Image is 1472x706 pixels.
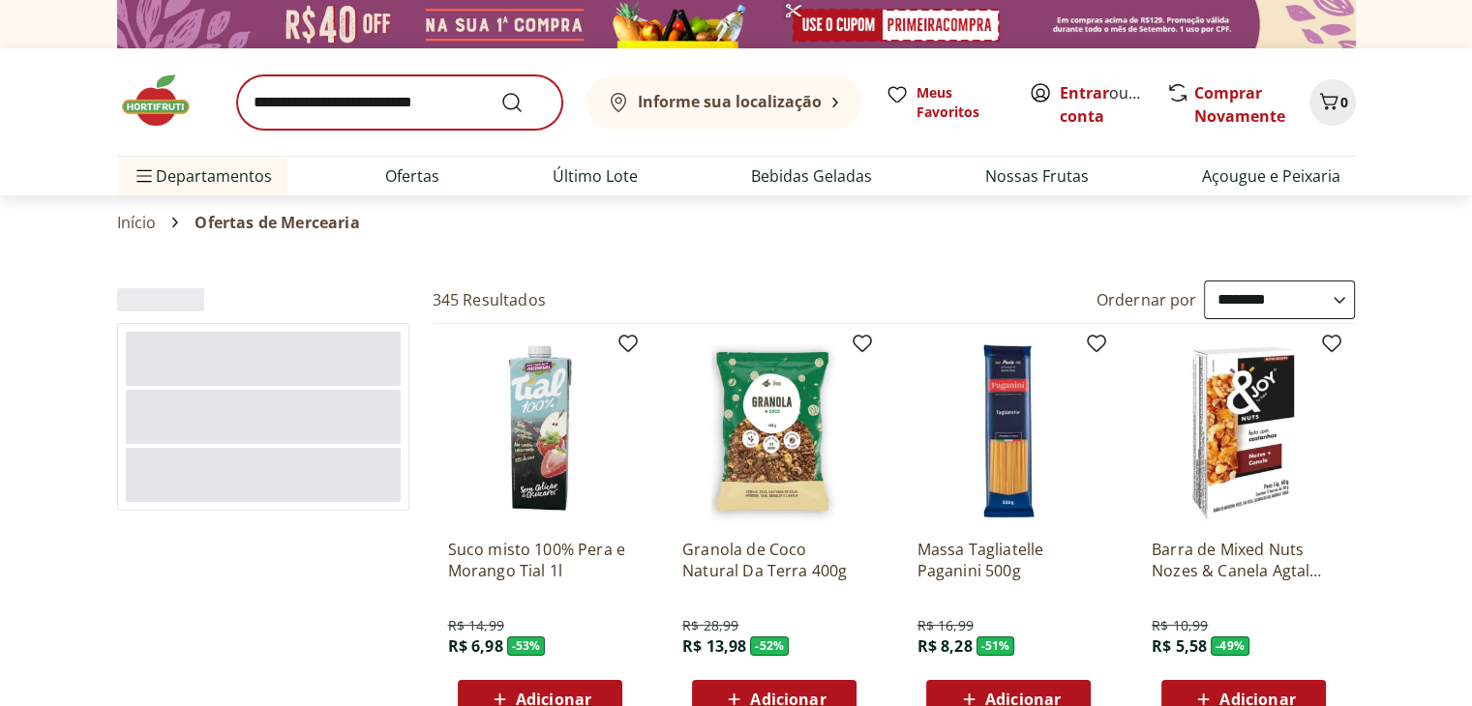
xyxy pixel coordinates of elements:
a: Ofertas [385,164,439,188]
img: Suco misto 100% Pera e Morango Tial 1l [448,339,632,523]
span: R$ 13,98 [682,635,746,657]
span: ou [1060,81,1146,128]
img: Granola de Coco Natural Da Terra 400g [682,339,866,523]
span: R$ 14,99 [448,616,504,635]
a: Último Lote [553,164,638,188]
span: R$ 5,58 [1152,635,1207,657]
a: Nossas Frutas [985,164,1089,188]
button: Carrinho [1309,79,1356,126]
span: Meus Favoritos [916,83,1006,122]
a: Açougue e Peixaria [1202,164,1340,188]
span: R$ 8,28 [916,635,972,657]
span: 0 [1340,93,1348,111]
button: Menu [133,153,156,199]
span: R$ 6,98 [448,635,503,657]
span: R$ 10,99 [1152,616,1208,635]
img: Barra de Mixed Nuts Nozes & Canela Agtal 60g [1152,339,1336,523]
button: Submit Search [500,91,547,114]
img: Massa Tagliatelle Paganini 500g [916,339,1100,523]
input: search [237,75,562,130]
img: Hortifruti [117,72,214,130]
a: Suco misto 100% Pera e Morango Tial 1l [448,539,632,581]
a: Granola de Coco Natural Da Terra 400g [682,539,866,581]
a: Massa Tagliatelle Paganini 500g [916,539,1100,581]
span: - 52 % [750,636,789,656]
span: R$ 16,99 [916,616,973,635]
span: - 53 % [507,636,546,656]
span: Ofertas de Mercearia [195,214,359,231]
a: Meus Favoritos [886,83,1006,122]
h2: 345 Resultados [433,289,546,310]
span: Departamentos [133,153,272,199]
a: Comprar Novamente [1194,82,1285,127]
span: R$ 28,99 [682,616,738,635]
a: Entrar [1060,82,1109,103]
a: Barra de Mixed Nuts Nozes & Canela Agtal 60g [1152,539,1336,581]
label: Ordernar por [1096,289,1197,310]
button: Informe sua localização [586,75,862,130]
a: Criar conta [1060,82,1166,127]
span: - 49 % [1211,636,1249,656]
a: Início [117,214,157,231]
span: - 51 % [976,636,1015,656]
b: Informe sua localização [638,91,822,112]
a: Bebidas Geladas [751,164,872,188]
